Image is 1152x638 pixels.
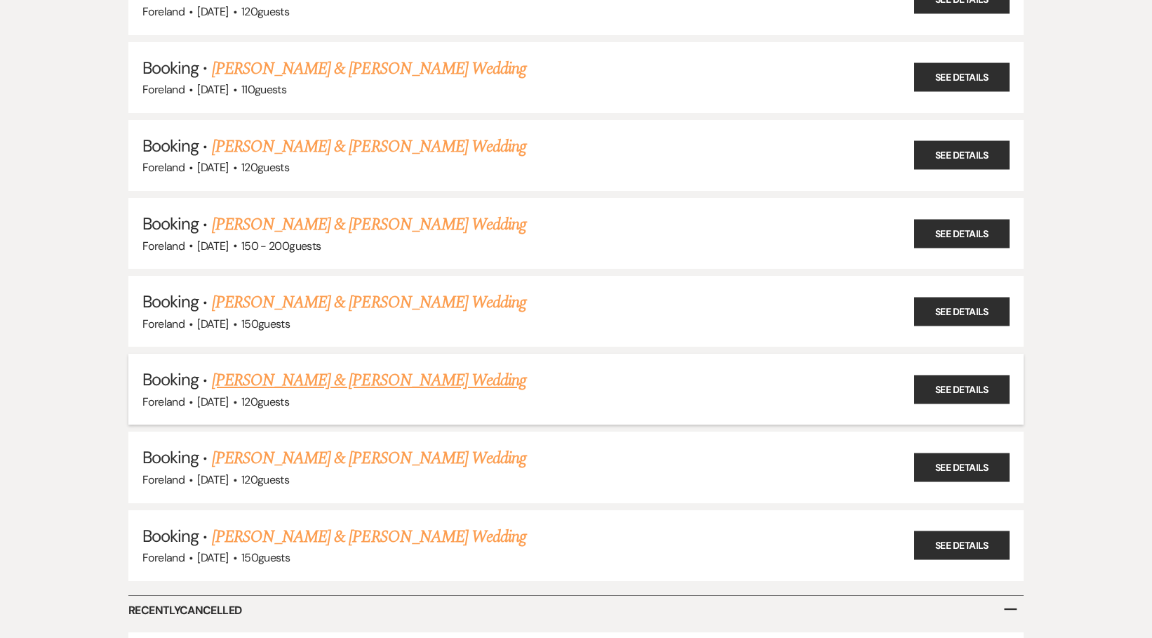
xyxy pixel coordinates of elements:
a: See Details [914,219,1010,248]
a: [PERSON_NAME] & [PERSON_NAME] Wedding [212,368,526,393]
span: 150 guests [241,550,290,565]
span: Foreland [142,82,185,97]
a: See Details [914,63,1010,92]
a: [PERSON_NAME] & [PERSON_NAME] Wedding [212,446,526,471]
a: [PERSON_NAME] & [PERSON_NAME] Wedding [212,290,526,315]
span: Foreland [142,4,185,19]
a: See Details [914,141,1010,170]
span: Foreland [142,160,185,175]
span: Foreland [142,394,185,409]
a: See Details [914,375,1010,404]
span: [DATE] [197,82,228,97]
a: See Details [914,453,1010,482]
span: 120 guests [241,4,289,19]
span: 110 guests [241,82,286,97]
span: [DATE] [197,472,228,487]
span: [DATE] [197,550,228,565]
span: 150 guests [241,317,290,331]
a: [PERSON_NAME] & [PERSON_NAME] Wedding [212,212,526,237]
span: Foreland [142,472,185,487]
span: 120 guests [241,472,289,487]
span: Booking [142,525,199,547]
span: [DATE] [197,239,228,253]
a: [PERSON_NAME] & [PERSON_NAME] Wedding [212,134,526,159]
a: See Details [914,297,1010,326]
span: Booking [142,291,199,312]
span: Foreland [142,550,185,565]
span: 120 guests [241,394,289,409]
span: Foreland [142,239,185,253]
h6: Recently Cancelled [128,596,1024,625]
span: 120 guests [241,160,289,175]
span: 150 - 200 guests [241,239,321,253]
span: [DATE] [197,317,228,331]
span: Booking [142,368,199,390]
span: – [1003,592,1018,624]
span: [DATE] [197,4,228,19]
span: [DATE] [197,394,228,409]
span: Booking [142,135,199,157]
span: Booking [142,213,199,234]
a: [PERSON_NAME] & [PERSON_NAME] Wedding [212,524,526,550]
span: Booking [142,57,199,79]
span: Booking [142,446,199,468]
a: [PERSON_NAME] & [PERSON_NAME] Wedding [212,56,526,81]
a: See Details [914,531,1010,560]
span: [DATE] [197,160,228,175]
span: Foreland [142,317,185,331]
